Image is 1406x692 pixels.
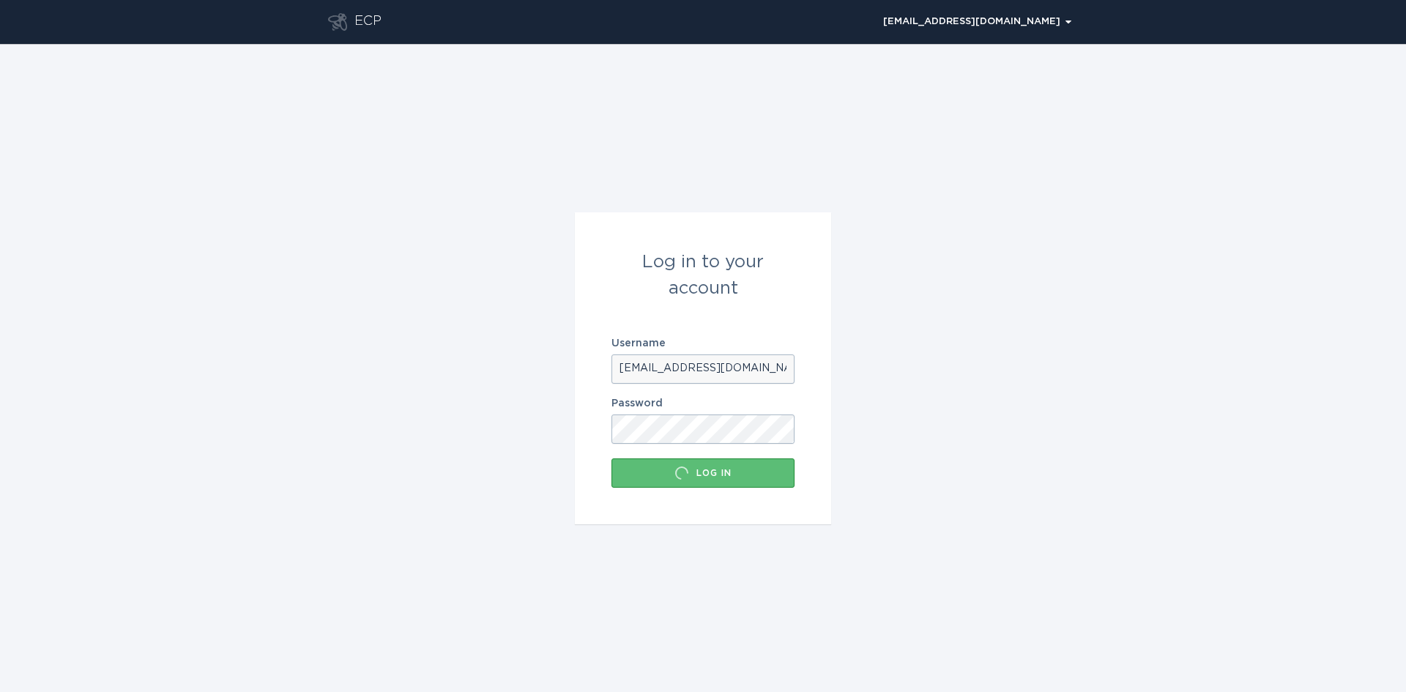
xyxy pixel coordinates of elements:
button: Log in [611,458,795,488]
button: Open user account details [877,11,1078,33]
div: Popover menu [877,11,1078,33]
button: Go to dashboard [328,13,347,31]
div: Loading [674,466,689,480]
label: Password [611,398,795,409]
div: [EMAIL_ADDRESS][DOMAIN_NAME] [883,18,1071,26]
div: ECP [354,13,382,31]
label: Username [611,338,795,349]
div: Log in [619,466,787,480]
div: Log in to your account [611,249,795,302]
